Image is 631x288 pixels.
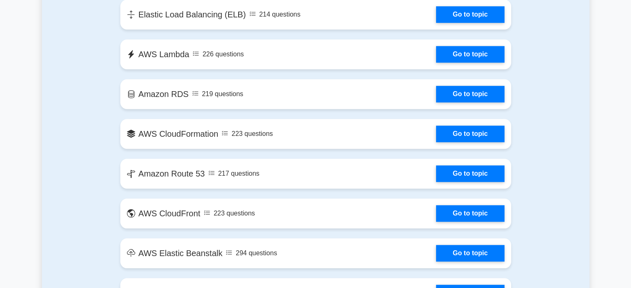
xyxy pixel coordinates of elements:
a: Go to topic [436,245,504,261]
a: Go to topic [436,165,504,182]
a: Go to topic [436,126,504,142]
a: Go to topic [436,46,504,63]
a: Go to topic [436,6,504,23]
a: Go to topic [436,86,504,102]
a: Go to topic [436,205,504,222]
